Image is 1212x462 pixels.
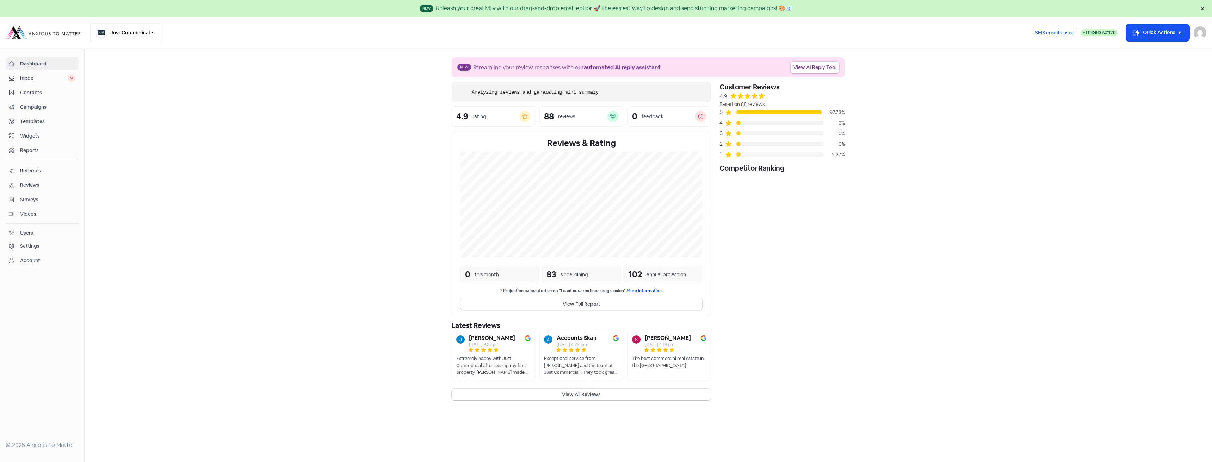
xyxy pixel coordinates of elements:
[6,72,79,85] a: Inbox 0
[1086,30,1115,35] span: Sending Active
[6,254,79,267] a: Account
[719,150,725,159] div: 1
[20,257,40,264] div: Account
[719,92,727,101] div: 4.9
[20,242,39,250] div: Settings
[1194,26,1206,39] img: User
[1035,29,1075,37] span: SMS credits used
[6,240,79,253] a: Settings
[546,268,556,281] div: 83
[469,335,515,341] b: [PERSON_NAME]
[628,268,642,281] div: 102
[20,89,75,96] span: Contacts
[719,129,725,138] div: 3
[469,342,515,347] div: [DATE] 9:53 pm
[824,140,845,148] div: 0%
[457,64,471,71] span: New
[719,140,725,148] div: 2
[6,193,79,206] a: Surveys
[525,335,531,341] img: Image
[719,119,725,127] div: 4
[460,287,702,294] small: * Projection calculated using "Least squares linear regression".
[472,88,599,96] div: Analyzing reviews and generating mini summary
[824,119,845,127] div: 0%
[642,113,663,120] div: feedback
[645,342,691,347] div: [DATE] 4:19 pm
[719,163,845,173] div: Competitor Ranking
[6,179,79,192] a: Reviews
[544,335,552,344] img: Avatar
[539,106,623,127] a: 88reviews
[6,57,79,70] a: Dashboard
[544,355,618,376] div: Exceptional service from [PERSON_NAME] and the team at Just Commercial ! They took great care of ...
[557,335,597,341] b: Accounts Skair
[473,63,662,72] div: Streamline your review responses with our .
[627,106,711,127] a: 0feedback
[460,298,702,310] button: View Full Report
[6,115,79,128] a: Templates
[824,151,845,158] div: 2.27%
[68,75,75,82] span: 0
[20,118,75,125] span: Templates
[6,227,79,240] a: Users
[465,268,470,281] div: 0
[452,389,711,400] button: View All Reviews
[20,182,75,189] span: Reviews
[435,4,793,13] div: Unleash your creativity with our drag-and-drop email editor 🚀 the easiest way to design and send ...
[561,271,588,278] div: since joining
[475,271,499,278] div: this month
[613,335,619,341] img: Image
[20,103,75,111] span: Campaigns
[627,288,663,293] a: More information.
[6,129,79,143] a: Widgets
[584,64,661,71] b: automated AI reply assistant
[632,355,706,369] div: The best commercial real estate in the [GEOGRAPHIC_DATA]
[632,112,637,121] div: 0
[472,113,486,120] div: rating
[20,196,75,203] span: Surveys
[460,137,702,150] div: Reviews & Rating
[824,130,845,137] div: 0%
[452,320,711,331] div: Latest Reviews
[20,75,68,82] span: Inbox
[6,208,79,221] a: Videos
[90,23,161,42] button: Just Commerical
[719,82,845,92] div: Customer Reviews
[824,109,845,116] div: 97.73%
[645,335,691,341] b: [PERSON_NAME]
[701,335,706,341] img: Image
[791,62,839,73] a: View AI Reply Tool
[20,147,75,154] span: Reports
[6,86,79,99] a: Contacts
[647,271,686,278] div: annual projection
[719,101,845,108] div: Based on 88 reviews
[6,441,79,449] div: © 2025 Anxious To Matter
[1029,29,1081,36] a: SMS credits used
[1126,24,1189,41] button: Quick Actions
[456,355,531,376] div: Extremely happy with Just Commercial after leasing my first property. [PERSON_NAME] made the enti...
[20,167,75,175] span: Referrals
[6,101,79,114] a: Campaigns
[20,132,75,140] span: Widgets
[558,113,575,120] div: reviews
[20,210,75,218] span: Videos
[557,342,597,347] div: [DATE] 4:29 pm
[544,112,554,121] div: 88
[6,164,79,177] a: Referrals
[719,108,725,116] div: 5
[632,335,641,344] img: Avatar
[20,60,75,68] span: Dashboard
[452,106,535,127] a: 4.9rating
[1081,29,1118,37] a: Sending Active
[420,5,433,12] span: New
[456,112,468,121] div: 4.9
[456,335,465,344] img: Avatar
[6,144,79,157] a: Reports
[20,229,33,237] div: Users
